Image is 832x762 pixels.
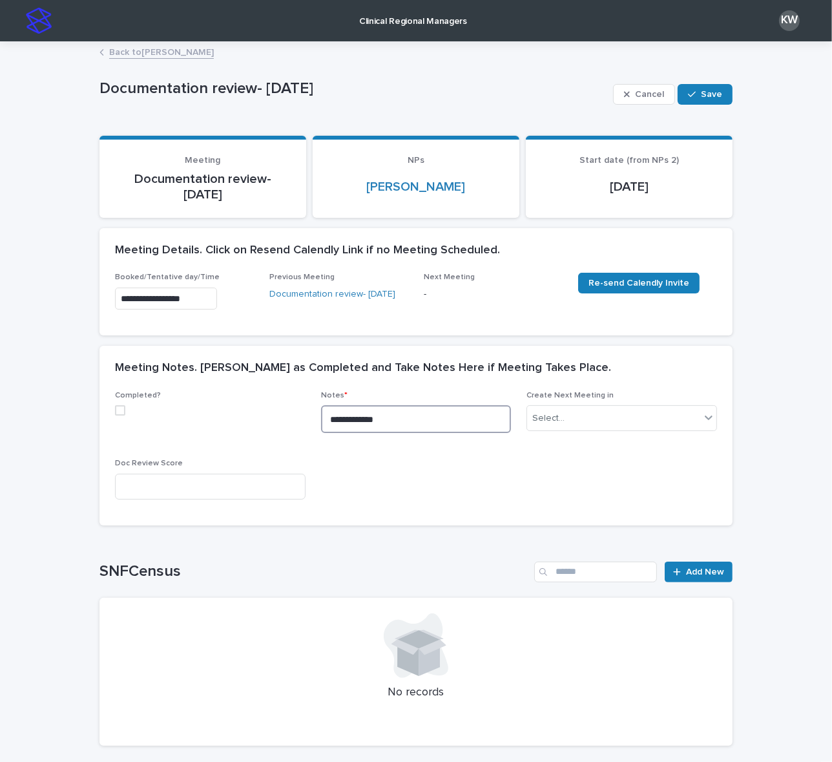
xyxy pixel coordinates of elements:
p: Documentation review- [DATE] [115,171,291,202]
span: Save [701,90,722,99]
span: Completed? [115,392,161,399]
span: Re-send Calendly Invite [588,279,689,288]
span: Add New [686,567,724,577]
span: Create Next Meeting in [526,392,614,399]
span: Meeting [185,156,220,165]
span: Previous Meeting [269,273,335,281]
h2: Meeting Notes. [PERSON_NAME] as Completed and Take Notes Here if Meeting Takes Place. [115,361,611,376]
img: stacker-logo-s-only.png [26,8,52,34]
span: Doc Review Score [115,460,183,467]
p: - [424,288,563,301]
a: [PERSON_NAME] [366,179,465,195]
a: Documentation review- [DATE] [269,288,395,301]
span: Cancel [635,90,664,99]
span: Booked/Tentative day/Time [115,273,220,281]
div: KW [779,10,800,31]
a: Re-send Calendly Invite [578,273,700,293]
span: Start date (from NPs 2) [579,156,679,165]
div: Select... [532,412,565,425]
a: Back to[PERSON_NAME] [109,44,214,59]
p: [DATE] [541,179,717,195]
span: Notes [321,392,348,399]
input: Search [534,562,657,582]
p: No records [115,686,717,700]
h1: SNFCensus [99,562,529,581]
button: Cancel [613,84,675,105]
p: Documentation review- [DATE] [99,79,608,98]
a: Add New [665,562,733,582]
h2: Meeting Details. Click on Resend Calendly Link if no Meeting Scheduled. [115,244,500,258]
span: NPs [408,156,424,165]
span: Next Meeting [424,273,475,281]
button: Save [678,84,733,105]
